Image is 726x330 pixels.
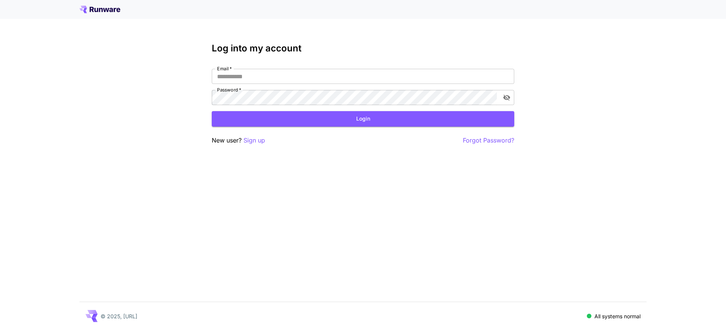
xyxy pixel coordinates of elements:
button: Forgot Password? [463,136,514,145]
p: © 2025, [URL] [101,312,137,320]
p: All systems normal [594,312,641,320]
label: Email [217,65,232,72]
p: New user? [212,136,265,145]
button: Login [212,111,514,127]
h3: Log into my account [212,43,514,54]
button: toggle password visibility [500,91,513,104]
label: Password [217,87,241,93]
button: Sign up [244,136,265,145]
